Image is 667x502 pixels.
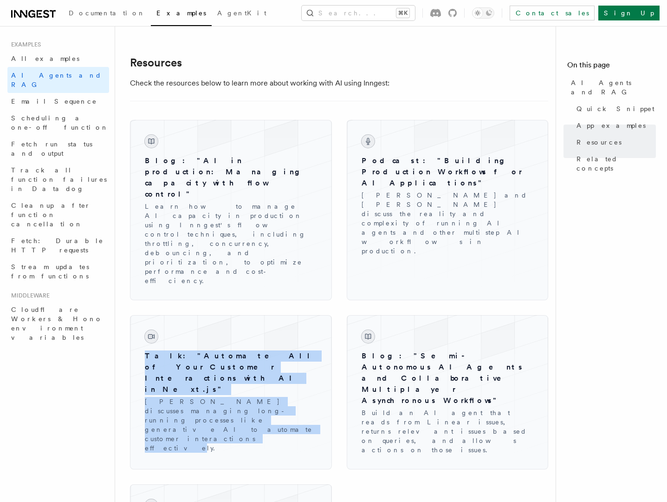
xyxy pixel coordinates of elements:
span: Examples [7,41,41,48]
a: Examples [151,3,212,26]
button: Search...⌘K [302,6,415,20]
span: All examples [11,55,79,62]
h3: Blog: "Semi-Autonomous AI Agents and Collaborative Multiplayer Asynchronous Workflows" [362,350,534,406]
a: Documentation [63,3,151,25]
a: Sign Up [598,6,660,20]
span: Email Sequence [11,98,97,105]
a: Talk: "Automate All of Your Customer Interactions with AI in Next.js"[PERSON_NAME] discusses mana... [137,323,324,460]
a: Contact sales [510,6,595,20]
a: Related concepts [573,151,656,177]
a: Fetch run status and output [7,136,109,162]
span: Scheduling a one-off function [11,114,109,131]
button: Toggle dark mode [472,7,494,19]
h3: Podcast: "Building Production Workflows for AI Applications" [362,155,534,189]
span: Track all function failures in Datadog [11,166,107,192]
a: Track all function failures in Datadog [7,162,109,197]
span: AI Agents and RAG [11,72,102,88]
a: AI Agents and RAG [7,67,109,93]
a: Blog: "Semi-Autonomous AI Agents and Collaborative Multiplayer Asynchronous Workflows"Build an AI... [354,323,541,462]
a: Podcast: "Building Production Workflows for AI Applications"[PERSON_NAME] and [PERSON_NAME] discu... [354,127,541,263]
p: [PERSON_NAME] and [PERSON_NAME] discuss the reality and complexity of running AI agents and other... [362,191,534,256]
a: Blog: "AI in production: Managing capacity with flow control"Learn how to manage AI capacity in p... [137,127,324,293]
span: Cleanup after function cancellation [11,202,91,228]
a: All examples [7,50,109,67]
h4: On this page [567,59,656,74]
span: Resources [576,138,622,147]
span: Cloudflare Workers & Hono environment variables [11,306,103,341]
a: Scheduling a one-off function [7,110,109,136]
a: Resources [130,56,182,69]
a: Fetch: Durable HTTP requests [7,232,109,258]
p: [PERSON_NAME] discusses managing long-running processes like generative AI to automate customer i... [145,397,317,453]
span: AI Agents and RAG [571,78,656,97]
kbd: ⌘K [396,8,409,18]
span: Related concepts [576,154,656,173]
span: Quick Snippet [576,104,654,113]
h3: Blog: "AI in production: Managing capacity with flow control" [145,155,317,200]
a: AgentKit [212,3,272,25]
span: Stream updates from functions [11,263,89,280]
a: Cloudflare Workers & Hono environment variables [7,301,109,346]
a: Email Sequence [7,93,109,110]
span: AgentKit [217,9,266,17]
span: Examples [156,9,206,17]
p: Learn how to manage AI capacity in production using Inngest's flow control techniques, including ... [145,202,317,285]
span: App examples [576,121,646,130]
a: AI Agents and RAG [567,74,656,100]
p: Build an AI agent that reads from Linear issues, returns relevant issues based on queries, and al... [362,408,534,455]
span: Fetch: Durable HTTP requests [11,237,104,254]
span: Documentation [69,9,145,17]
a: Cleanup after function cancellation [7,197,109,232]
span: Fetch run status and output [11,140,92,157]
h3: Talk: "Automate All of Your Customer Interactions with AI in Next.js" [145,350,317,395]
a: Quick Snippet [573,100,656,117]
a: Resources [573,134,656,151]
a: Stream updates from functions [7,258,109,284]
a: App examples [573,117,656,134]
span: Middleware [7,292,50,299]
p: Check the resources below to learn more about working with AI using Inngest: [130,77,501,90]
